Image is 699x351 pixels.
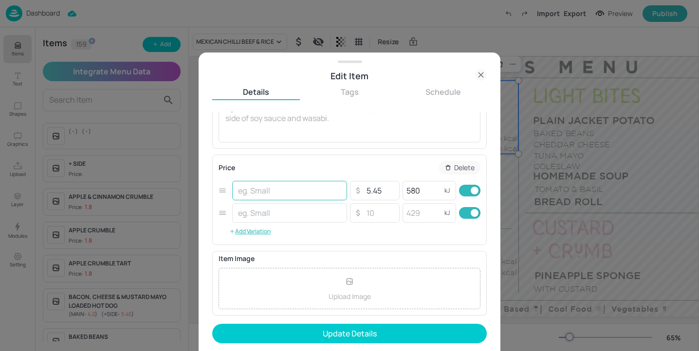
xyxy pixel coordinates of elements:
input: 429 [403,203,441,223]
button: Delete [439,161,480,175]
p: Price [219,164,235,171]
button: Update Details [212,324,487,343]
p: kJ [444,210,450,216]
input: 10 [363,203,397,223]
input: eg. Small [232,203,347,223]
input: 10 [363,181,397,200]
p: kJ [444,187,450,194]
button: Details [212,87,300,97]
p: Delete [454,164,475,171]
input: 429 [403,181,441,200]
div: Edit Item [212,69,487,83]
button: Tags [306,87,393,97]
button: Schedule [399,87,487,97]
input: eg. Small [232,181,347,200]
button: Add Variation [219,224,281,239]
p: Upload Image [329,291,371,301]
p: Item Image [219,255,480,262]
